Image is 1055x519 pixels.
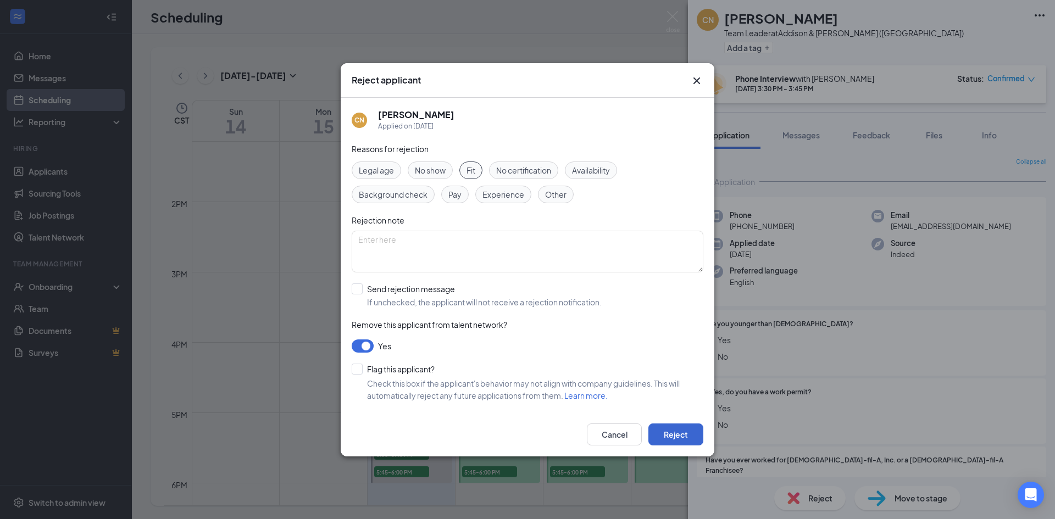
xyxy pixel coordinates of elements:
span: Availability [572,164,610,176]
div: CN [354,115,364,125]
span: No certification [496,164,551,176]
div: Open Intercom Messenger [1018,482,1044,508]
span: Check this box if the applicant's behavior may not align with company guidelines. This will autom... [367,378,680,400]
span: No show [415,164,446,176]
svg: Cross [690,74,703,87]
span: Experience [482,188,524,200]
span: Legal age [359,164,394,176]
span: Fit [467,164,475,176]
h5: [PERSON_NAME] [378,109,454,121]
span: Reasons for rejection [352,144,429,154]
div: Applied on [DATE] [378,121,454,132]
span: Other [545,188,567,200]
h3: Reject applicant [352,74,421,86]
span: Pay [448,188,462,200]
span: Rejection note [352,215,404,225]
button: Close [690,74,703,87]
span: Background check [359,188,427,200]
button: Reject [648,423,703,445]
span: Yes [378,339,391,353]
a: Learn more. [564,390,608,400]
span: Remove this applicant from talent network? [352,320,507,330]
button: Cancel [587,423,642,445]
